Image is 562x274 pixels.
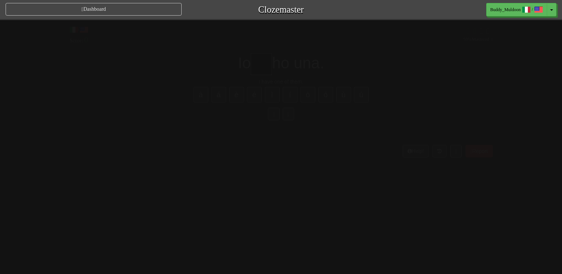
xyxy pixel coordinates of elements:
[283,108,298,120] button: Single letter hint - you only get 1 per sentence and score half the points! alt+h
[462,145,493,157] button: Report
[69,25,107,35] div: /
[426,145,440,157] button: Round history (alt+y)
[527,6,530,11] span: /
[396,145,422,157] button: Help!
[194,87,208,102] button: à
[446,36,457,42] span: 50 %
[69,78,493,85] div: I have one of them.
[238,55,251,72] span: Io
[258,124,304,141] button: Submit
[6,3,182,16] a: Dashboard
[247,87,262,102] button: é
[458,3,547,16] a: Buddy_Muldoon /
[301,87,315,102] button: ò
[283,87,298,102] button: í
[446,36,493,43] div: Mastered
[272,55,324,72] span: ho una.
[265,108,280,120] button: Switch sentence to multiple choice alt+p
[101,35,107,45] span: 0
[336,87,351,102] button: ù
[193,3,369,16] a: Clozemaster
[229,87,244,102] button: è
[354,87,369,102] button: ú
[211,87,226,102] button: á
[462,6,510,13] span: Buddy_Muldoon
[265,87,280,102] button: ì
[69,38,96,44] span: Score:
[318,87,333,102] button: ó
